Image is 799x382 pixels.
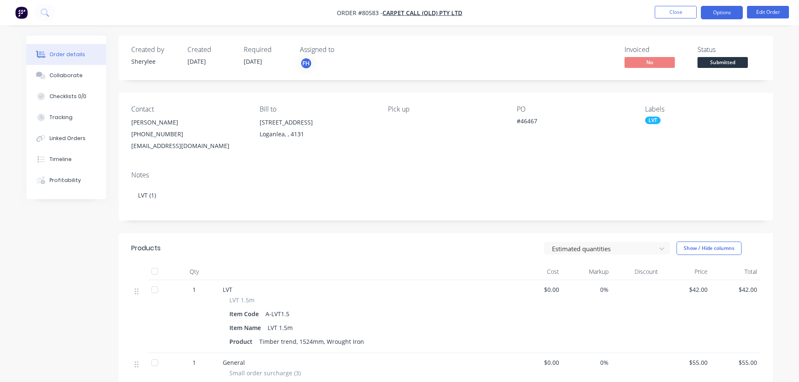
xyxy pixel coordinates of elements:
[264,322,296,334] div: LVT 1.5m
[244,57,262,65] span: [DATE]
[26,149,106,170] button: Timeline
[131,140,246,152] div: [EMAIL_ADDRESS][DOMAIN_NAME]
[49,135,86,142] div: Linked Orders
[187,46,234,54] div: Created
[131,117,246,128] div: [PERSON_NAME]
[26,128,106,149] button: Linked Orders
[645,117,661,124] div: LVT
[260,117,375,143] div: [STREET_ADDRESS]Loganlea, , 4131
[562,263,612,280] div: Markup
[383,9,462,17] a: Carpet Call (QLD) Pty Ltd
[714,285,757,294] span: $42.00
[26,44,106,65] button: Order details
[49,51,85,58] div: Order details
[49,156,72,163] div: Timeline
[701,6,743,19] button: Options
[566,358,609,367] span: 0%
[714,358,757,367] span: $55.00
[665,285,708,294] span: $42.00
[665,358,708,367] span: $55.00
[260,128,375,140] div: Loganlea, , 4131
[229,322,264,334] div: Item Name
[256,335,367,348] div: Timber trend, 1524mm, Wrought Iron
[513,263,562,280] div: Cost
[26,107,106,128] button: Tracking
[625,57,675,68] span: No
[337,9,383,17] span: Order #80583 -
[260,105,375,113] div: Bill to
[661,263,711,280] div: Price
[747,6,789,18] button: Edit Order
[677,242,742,255] button: Show / Hide columns
[131,57,177,66] div: Sherylee
[26,170,106,191] button: Profitability
[223,286,232,294] span: LVT
[388,105,503,113] div: Pick up
[300,57,312,70] button: FH
[26,65,106,86] button: Collaborate
[131,243,161,253] div: Products
[655,6,697,18] button: Close
[517,105,632,113] div: PO
[49,114,73,121] div: Tracking
[229,369,301,377] span: Small order surcharge (3)
[169,263,219,280] div: Qty
[15,6,28,19] img: Factory
[625,46,687,54] div: Invoiced
[229,308,262,320] div: Item Code
[223,359,245,366] span: General
[193,358,196,367] span: 1
[612,263,661,280] div: Discount
[229,335,256,348] div: Product
[49,177,81,184] div: Profitability
[516,285,559,294] span: $0.00
[131,105,246,113] div: Contact
[131,182,760,208] div: LVT (1)
[516,358,559,367] span: $0.00
[517,117,622,128] div: #46467
[711,263,760,280] div: Total
[131,117,246,152] div: [PERSON_NAME][PHONE_NUMBER][EMAIL_ADDRESS][DOMAIN_NAME]
[244,46,290,54] div: Required
[131,128,246,140] div: [PHONE_NUMBER]
[26,86,106,107] button: Checklists 0/0
[193,285,196,294] span: 1
[131,171,760,179] div: Notes
[260,117,375,128] div: [STREET_ADDRESS]
[262,308,293,320] div: A-LVT1.5
[229,296,255,304] span: LVT 1.5m
[697,57,748,68] span: Submitted
[49,93,86,100] div: Checklists 0/0
[645,105,760,113] div: Labels
[49,72,83,79] div: Collaborate
[187,57,206,65] span: [DATE]
[300,46,384,54] div: Assigned to
[566,285,609,294] span: 0%
[697,46,760,54] div: Status
[697,57,748,70] button: Submitted
[131,46,177,54] div: Created by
